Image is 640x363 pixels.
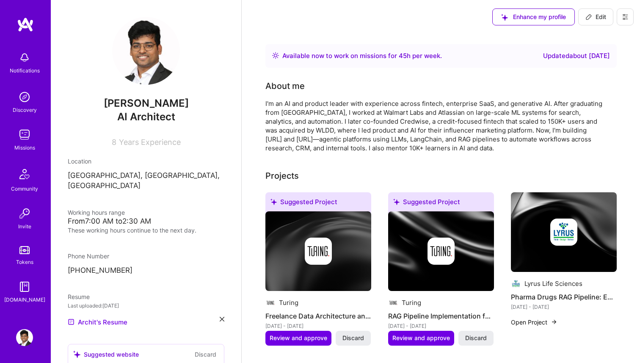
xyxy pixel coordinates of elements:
[402,298,421,307] div: Turing
[73,351,80,358] i: icon SuggestedTeams
[342,334,364,342] span: Discard
[117,111,175,123] span: AI Architect
[17,17,34,32] img: logo
[68,266,224,276] p: [PHONE_NUMBER]
[16,205,33,222] img: Invite
[68,171,224,191] p: [GEOGRAPHIC_DATA], [GEOGRAPHIC_DATA], [GEOGRAPHIC_DATA]
[73,350,139,359] div: Suggested website
[458,331,494,345] button: Discard
[265,211,371,291] img: cover
[192,349,219,359] button: Discard
[428,238,455,265] img: Company logo
[492,8,575,25] button: Enhance my profile
[501,13,566,21] span: Enhance my profile
[16,89,33,105] img: discovery
[272,52,279,59] img: Availability
[19,246,30,254] img: tokens
[112,138,116,147] span: 8
[112,17,180,85] img: User Avatar
[220,317,224,321] i: icon Close
[393,199,400,205] i: icon SuggestedTeams
[585,13,606,21] span: Edit
[501,14,508,21] i: icon SuggestedTeams
[388,331,454,345] button: Review and approve
[578,8,613,25] button: Edit
[68,319,74,325] img: Resume
[4,295,45,304] div: [DOMAIN_NAME]
[511,302,617,311] div: [DATE] - [DATE]
[265,169,299,182] div: Projects
[68,301,224,310] div: Last uploaded: [DATE]
[265,192,371,215] div: Suggested Project
[511,291,617,302] h4: Pharma Drugs RAG Pipeline: Enhancing Regulatory Compliance with AI
[68,157,224,166] div: Location
[551,319,557,325] img: arrow-right
[265,99,604,152] div: I'm an AI and product leader with experience across fintech, enterprise SaaS, and generative AI. ...
[68,226,224,235] div: These working hours continue to the next day.
[265,331,331,345] button: Review and approve
[270,334,327,342] span: Review and approve
[68,209,125,216] span: Working hours range
[265,298,276,308] img: Company logo
[11,184,38,193] div: Community
[265,80,305,92] div: About me
[265,310,371,321] h4: Freelance Data Architecture and AI Solutions
[388,192,494,215] div: Suggested Project
[119,138,181,147] span: Years Experience
[543,51,610,61] div: Updated about [DATE]
[388,298,398,308] img: Company logo
[392,334,450,342] span: Review and approve
[511,318,557,327] button: Open Project
[16,126,33,143] img: teamwork
[270,199,277,205] i: icon SuggestedTeams
[388,321,494,330] div: [DATE] - [DATE]
[68,293,90,300] span: Resume
[16,258,33,266] div: Tokens
[10,66,40,75] div: Notifications
[388,211,494,291] img: cover
[16,329,33,346] img: User Avatar
[68,252,109,260] span: Phone Number
[16,49,33,66] img: bell
[399,52,407,60] span: 45
[511,279,521,289] img: Company logo
[14,329,35,346] a: User Avatar
[16,278,33,295] img: guide book
[336,331,371,345] button: Discard
[279,298,298,307] div: Turing
[524,279,582,288] div: Lyrus Life Sciences
[68,317,127,327] a: Archit's Resume
[550,219,577,246] img: Company logo
[14,143,35,152] div: Missions
[68,97,224,110] span: [PERSON_NAME]
[305,238,332,265] img: Company logo
[68,217,224,226] div: From 7:00 AM to 2:30 AM
[388,310,494,321] h4: RAG Pipeline Implementation for AI Enhancement
[18,222,31,231] div: Invite
[14,164,35,184] img: Community
[265,321,371,330] div: [DATE] - [DATE]
[465,334,487,342] span: Discard
[282,51,442,61] div: Available now to work on missions for h per week .
[13,105,37,114] div: Discovery
[511,192,617,272] img: cover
